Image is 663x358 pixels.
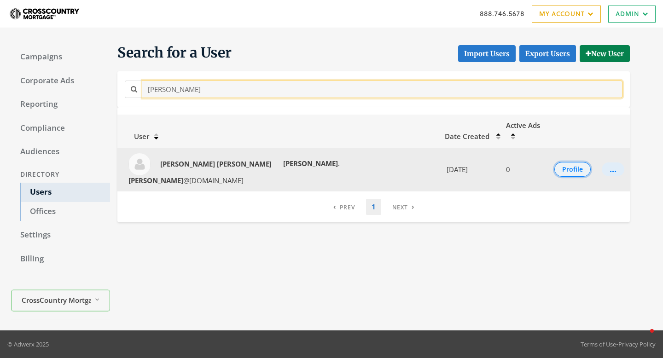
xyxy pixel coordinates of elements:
button: CrossCountry Mortgage [11,290,110,312]
a: Billing [11,249,110,269]
button: Profile [554,162,591,177]
span: Active Ads [506,121,540,130]
div: ... [610,169,616,170]
a: Export Users [519,45,576,62]
span: . @[DOMAIN_NAME] [128,159,340,185]
a: Campaigns [11,47,110,67]
i: Search for a name or email address [131,86,137,92]
a: 888.746.5678 [480,9,524,18]
iframe: Intercom live chat [632,327,654,349]
strong: [PERSON_NAME] [128,176,183,185]
a: Terms of Use [581,340,616,348]
a: Privacy Policy [618,340,656,348]
button: Import Users [458,45,516,62]
input: Search for a name or email address [142,81,622,98]
a: Admin [608,6,656,23]
button: New User [580,45,630,62]
div: Directory [11,166,110,183]
span: CrossCountry Mortgage [22,294,91,305]
a: 1 [366,199,381,215]
a: Offices [20,202,110,221]
a: Users [20,183,110,202]
nav: pagination [328,199,420,215]
a: Reporting [11,95,110,114]
span: Date Created [445,132,489,141]
div: • [581,340,656,349]
a: Audiences [11,142,110,162]
td: [DATE] [439,148,500,191]
img: Adwerx [7,2,82,25]
button: ... [602,162,624,176]
strong: [PERSON_NAME] [283,159,338,168]
p: © Adwerx 2025 [7,340,49,349]
a: Settings [11,225,110,245]
a: Compliance [11,119,110,138]
td: 0 [500,148,549,191]
span: Search for a User [117,44,232,62]
img: Leslie Thomas profile [128,153,151,175]
span: User [123,132,149,141]
a: [PERSON_NAME] [PERSON_NAME] [154,156,278,173]
strong: [PERSON_NAME] [217,159,272,168]
a: Corporate Ads [11,71,110,91]
strong: [PERSON_NAME] [160,159,215,168]
a: My Account [532,6,601,23]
